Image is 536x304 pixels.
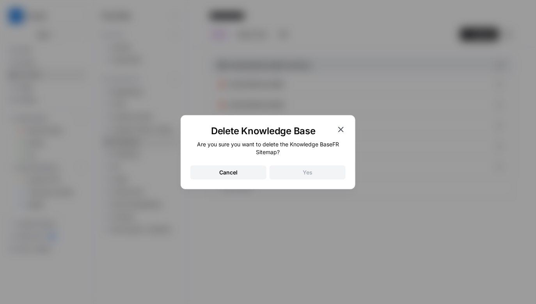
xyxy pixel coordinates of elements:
[190,165,266,180] button: Cancel
[303,169,312,176] div: Yes
[190,140,346,156] div: Are you sure you want to delete the Knowledge Base FR Sitemap ?
[270,165,346,180] button: Yes
[190,125,336,137] h1: Delete Knowledge Base
[219,169,238,176] div: Cancel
